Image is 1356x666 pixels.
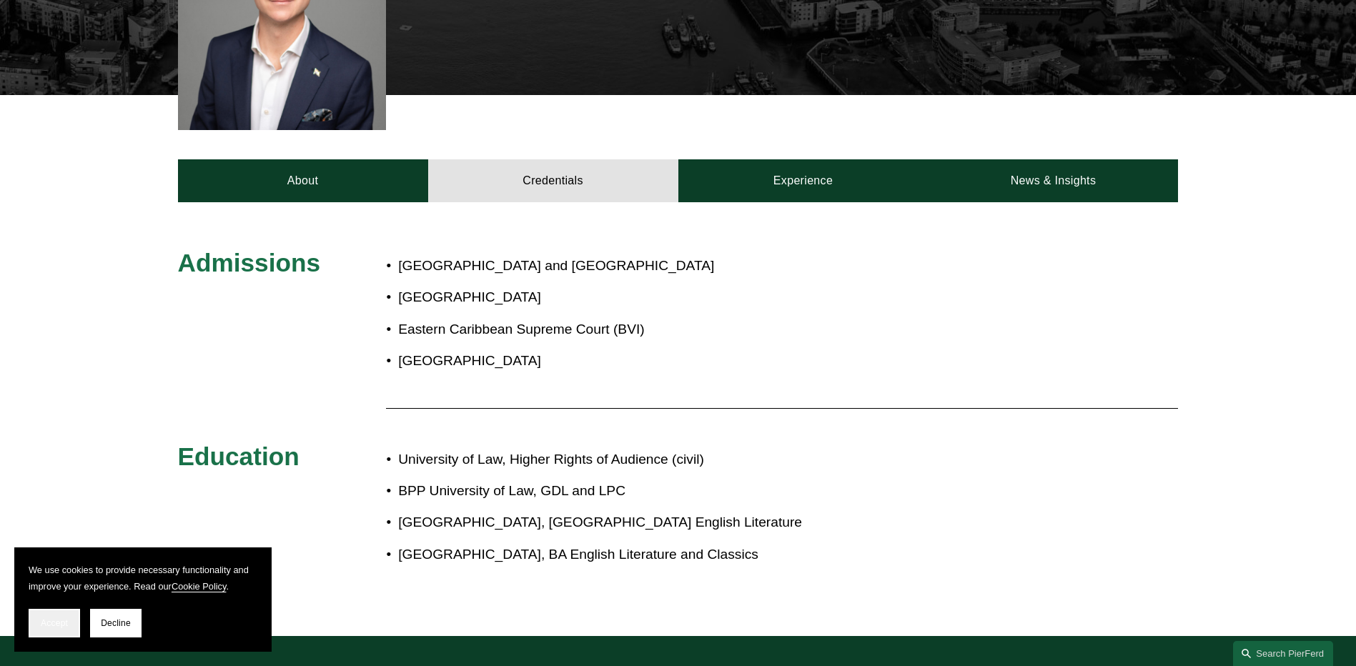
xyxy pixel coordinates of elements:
[678,159,929,202] a: Experience
[398,479,1053,504] p: BPP University of Law, GDL and LPC
[178,159,428,202] a: About
[29,562,257,595] p: We use cookies to provide necessary functionality and improve your experience. Read our .
[1233,641,1333,666] a: Search this site
[398,317,761,342] p: Eastern Caribbean Supreme Court (BVI)
[178,442,300,470] span: Education
[398,542,1053,567] p: [GEOGRAPHIC_DATA], BA English Literature and Classics
[14,547,272,652] section: Cookie banner
[90,609,142,637] button: Decline
[178,249,320,277] span: Admissions
[172,581,227,592] a: Cookie Policy
[41,618,68,628] span: Accept
[928,159,1178,202] a: News & Insights
[398,254,761,279] p: [GEOGRAPHIC_DATA] and [GEOGRAPHIC_DATA]
[398,447,1053,472] p: University of Law, Higher Rights of Audience (civil)
[398,510,1053,535] p: [GEOGRAPHIC_DATA], [GEOGRAPHIC_DATA] English Literature
[29,609,80,637] button: Accept
[101,618,131,628] span: Decline
[428,159,678,202] a: Credentials
[398,349,761,374] p: [GEOGRAPHIC_DATA]
[398,285,761,310] p: [GEOGRAPHIC_DATA]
